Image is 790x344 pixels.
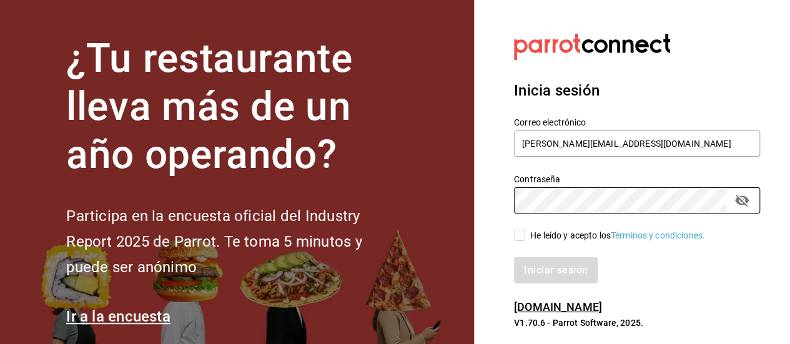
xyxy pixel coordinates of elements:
[514,175,760,184] label: Contraseña
[514,130,760,157] input: Ingresa tu correo electrónico
[514,79,760,102] h3: Inicia sesión
[530,229,705,242] div: He leído y acepto los
[611,230,705,240] a: Términos y condiciones.
[66,35,403,179] h1: ¿Tu restaurante lleva más de un año operando?
[514,300,602,313] a: [DOMAIN_NAME]
[66,308,170,325] a: Ir a la encuesta
[514,317,760,329] p: V1.70.6 - Parrot Software, 2025.
[731,190,753,211] button: passwordField
[66,204,403,280] h2: Participa en la encuesta oficial del Industry Report 2025 de Parrot. Te toma 5 minutos y puede se...
[514,118,760,127] label: Correo electrónico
